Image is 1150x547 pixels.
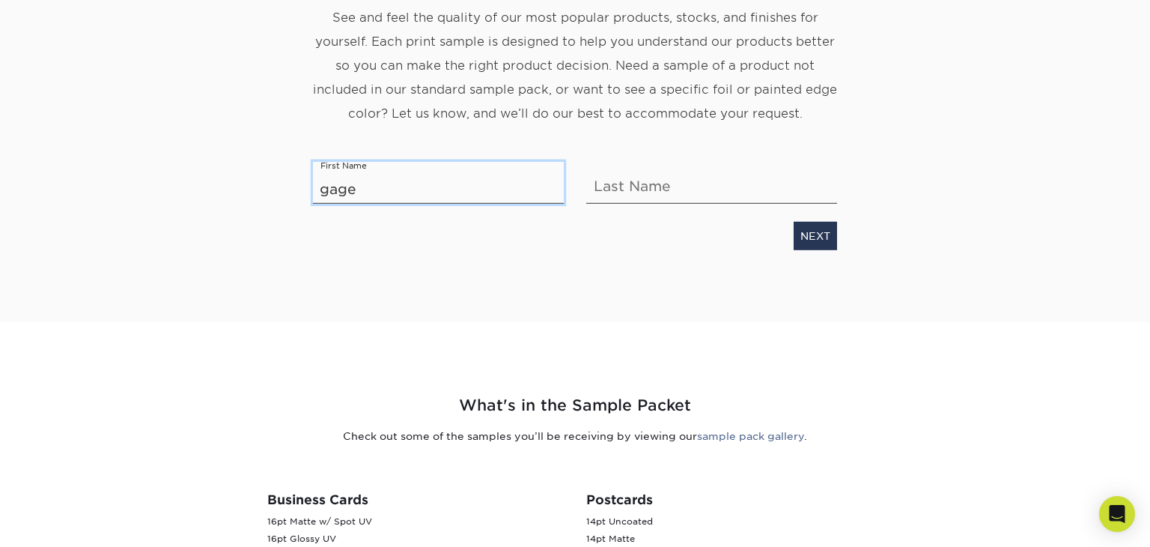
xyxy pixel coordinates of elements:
a: NEXT [794,222,837,250]
h2: What's in the Sample Packet [137,394,1013,417]
a: sample pack gallery [697,430,804,442]
p: Check out some of the samples you’ll be receiving by viewing our . [137,429,1013,444]
div: Open Intercom Messenger [1099,496,1135,532]
h3: Postcards [586,492,883,507]
span: See and feel the quality of our most popular products, stocks, and finishes for yourself. Each pr... [313,10,837,121]
h3: Business Cards [267,492,564,507]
